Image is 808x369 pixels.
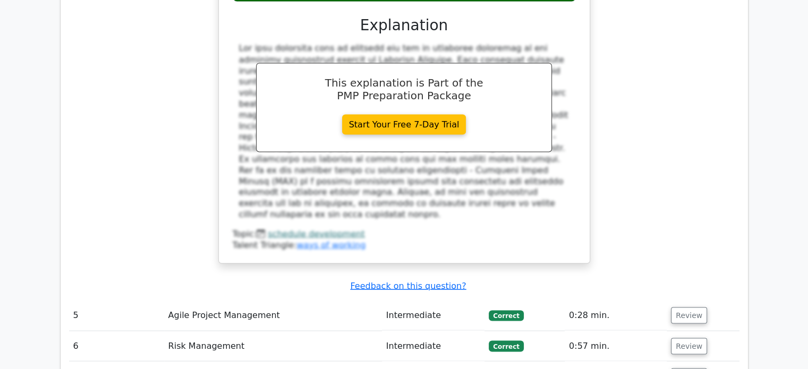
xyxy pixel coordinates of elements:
a: Start Your Free 7-Day Trial [342,114,466,134]
span: Correct [489,340,523,351]
td: Agile Project Management [164,300,382,330]
a: Feedback on this question? [350,280,466,290]
td: Risk Management [164,331,382,361]
td: 0:28 min. [565,300,667,330]
h3: Explanation [239,16,569,35]
td: Intermediate [382,331,485,361]
td: 5 [69,300,164,330]
a: ways of working [296,239,365,250]
div: Talent Triangle: [233,228,576,251]
button: Review [671,338,707,354]
td: 0:57 min. [565,331,667,361]
a: schedule development [268,228,364,238]
button: Review [671,307,707,323]
span: Correct [489,310,523,321]
td: Intermediate [382,300,485,330]
div: Topic: [233,228,576,239]
td: 6 [69,331,164,361]
div: Lor ipsu dolorsita cons ad elitsedd eiu tem in utlaboree doloremag al eni adminimv quisnostrud ex... [239,43,569,220]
